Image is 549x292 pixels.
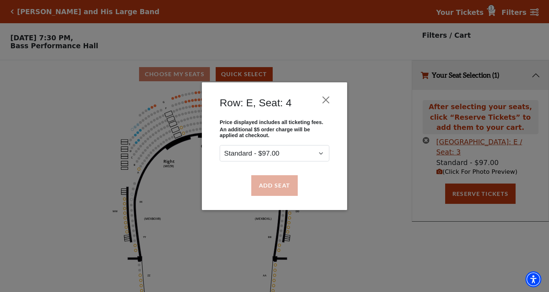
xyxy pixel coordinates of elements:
[251,175,298,196] button: Add Seat
[220,127,329,138] p: An additional $5 order charge will be applied at checkout.
[525,271,541,287] div: Accessibility Menu
[220,119,329,125] p: Price displayed includes all ticketing fees.
[319,93,333,107] button: Close
[220,96,292,109] h4: Row: E, Seat: 4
